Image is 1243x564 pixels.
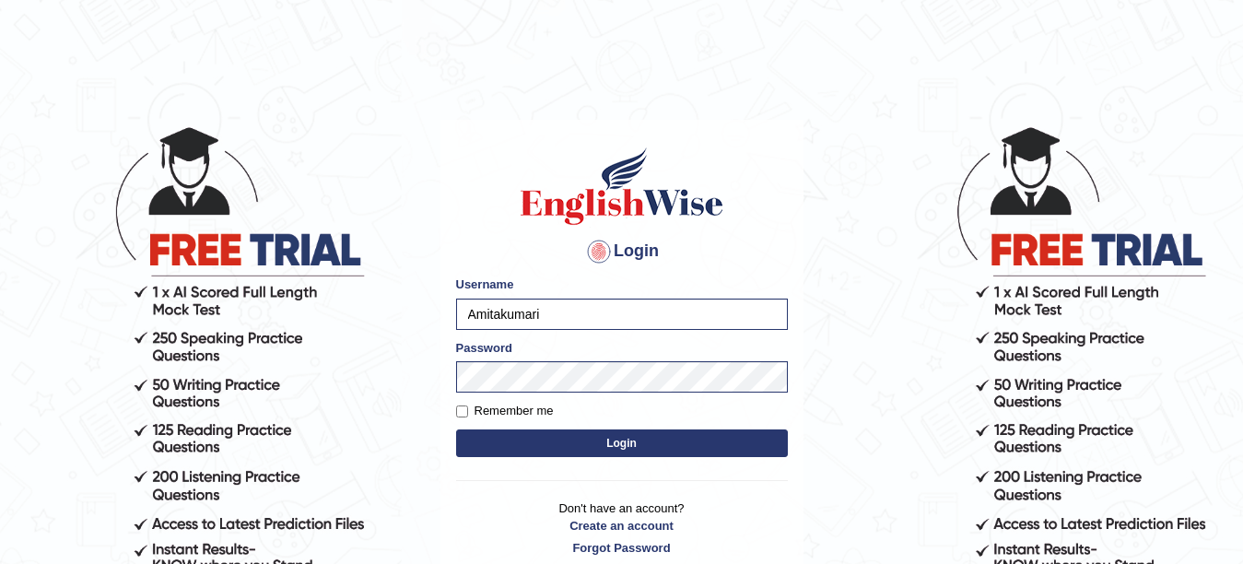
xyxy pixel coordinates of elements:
a: Forgot Password [456,539,788,557]
input: Remember me [456,405,468,417]
label: Password [456,339,512,357]
img: Logo of English Wise sign in for intelligent practice with AI [517,145,727,228]
a: Create an account [456,517,788,535]
h4: Login [456,237,788,266]
button: Login [456,429,788,457]
label: Username [456,276,514,293]
p: Don't have an account? [456,499,788,557]
label: Remember me [456,402,554,420]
